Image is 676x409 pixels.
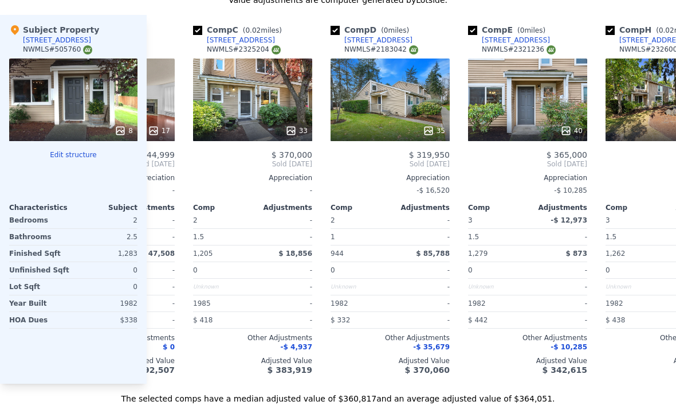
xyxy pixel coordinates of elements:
span: 0.02 [659,26,674,34]
span: 1,262 [606,250,625,258]
span: $ 18,856 [278,250,312,258]
div: NWMLS # 2183042 [344,45,418,54]
span: 2 [193,216,198,224]
div: Subject Property [9,24,99,36]
div: - [255,312,312,328]
span: $ 418 [193,316,213,324]
div: Subject [73,203,137,212]
div: - [392,262,450,278]
span: $ 319,950 [409,150,450,159]
div: Adjustments [390,203,450,212]
div: Comp E [468,24,550,36]
div: Comp [468,203,528,212]
div: Adjustments [253,203,312,212]
div: 1982 [606,295,663,311]
div: 1985 [193,295,250,311]
span: Sold [DATE] [193,159,312,169]
div: - [530,295,587,311]
div: Bathrooms [9,229,71,245]
div: [STREET_ADDRESS] [344,36,412,45]
span: $ 342,615 [543,365,587,375]
div: [STREET_ADDRESS] [482,36,550,45]
span: -$ 4,937 [281,343,312,351]
div: - [392,279,450,295]
span: $ 392,507 [130,365,175,375]
div: - [255,262,312,278]
div: - [530,262,587,278]
div: - [530,279,587,295]
div: - [392,212,450,228]
span: 0 [606,266,610,274]
div: - [392,295,450,311]
button: Edit structure [9,150,137,159]
span: $ 47,508 [141,250,175,258]
div: Adjusted Value [331,356,450,365]
div: HOA Dues [9,312,71,328]
span: -$ 16,520 [416,186,450,194]
div: NWMLS # 2321236 [482,45,556,54]
div: Lot Sqft [9,279,71,295]
div: Comp D [331,24,414,36]
div: Characteristics [9,203,73,212]
div: Comp [331,203,390,212]
span: $ 438 [606,316,625,324]
span: 0 [331,266,335,274]
div: - [255,279,312,295]
span: 0 [468,266,473,274]
div: NWMLS # 505760 [23,45,92,54]
div: [STREET_ADDRESS] [23,36,91,45]
span: -$ 12,973 [551,216,587,224]
div: 8 [115,125,133,137]
span: ( miles) [238,26,286,34]
div: Comp [606,203,665,212]
div: 1 [331,229,388,245]
div: 1.5 [606,229,663,245]
div: - [530,312,587,328]
img: NWMLS Logo [272,45,281,54]
div: 1,283 [76,246,137,262]
span: -$ 35,679 [413,343,450,351]
span: Sold [DATE] [331,159,450,169]
span: $ 85,788 [416,250,450,258]
div: - [255,212,312,228]
div: - [193,182,312,198]
span: 0.02 [245,26,261,34]
span: $ 383,919 [268,365,312,375]
img: NWMLS Logo [409,45,418,54]
div: NWMLS # 2325204 [207,45,281,54]
span: -$ 10,285 [551,343,587,351]
div: Other Adjustments [193,333,312,342]
div: Appreciation [468,173,587,182]
span: 0 [193,266,198,274]
div: - [530,229,587,245]
div: 1982 [468,295,525,311]
span: $ 370,060 [405,365,450,375]
div: - [392,229,450,245]
span: $ 370,000 [272,150,312,159]
div: Unknown [193,279,250,295]
span: $ 0 [163,343,175,351]
span: Sold [DATE] [468,159,587,169]
div: 1.5 [468,229,525,245]
div: Adjusted Value [468,356,587,365]
div: 2.5 [76,229,137,245]
div: Bedrooms [9,212,71,228]
div: - [392,312,450,328]
a: [STREET_ADDRESS] [468,36,550,45]
div: 1982 [76,295,137,311]
span: 1,205 [193,250,213,258]
span: 0 [520,26,525,34]
div: Other Adjustments [468,333,587,342]
span: $ 332 [331,316,350,324]
div: Unfinished Sqft [9,262,71,278]
span: $ 442 [468,316,488,324]
div: Adjustments [528,203,587,212]
span: ( miles) [513,26,550,34]
div: 0 [76,279,137,295]
span: $ 344,999 [134,150,175,159]
div: 0 [76,262,137,278]
img: NWMLS Logo [547,45,556,54]
span: 3 [606,216,610,224]
div: 1982 [331,295,388,311]
span: 944 [331,250,344,258]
